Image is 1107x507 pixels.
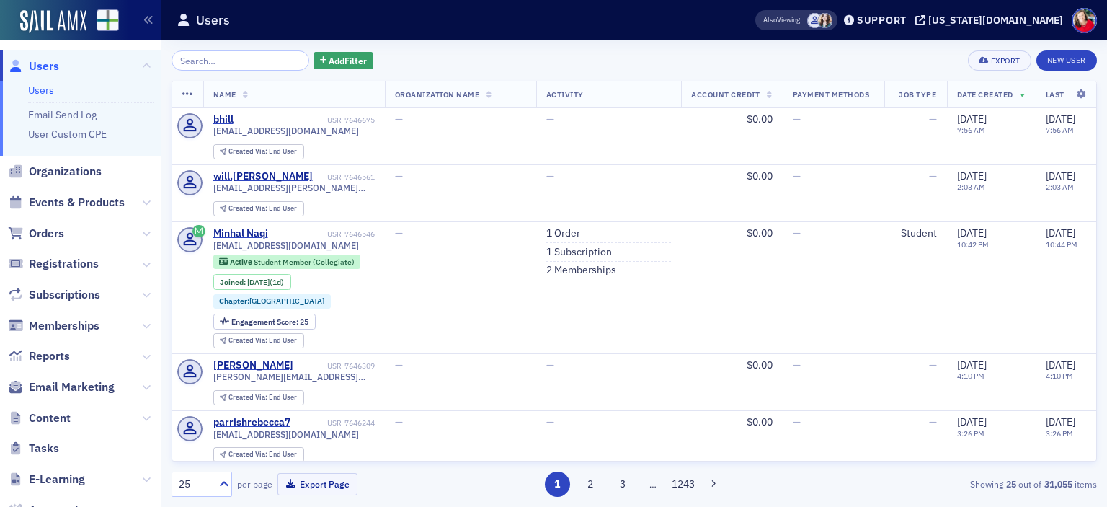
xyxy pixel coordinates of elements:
span: Last Updated [1046,89,1102,100]
div: USR-7646561 [315,172,375,182]
span: Events & Products [29,195,125,211]
span: [DATE] [1046,113,1075,125]
span: Content [29,410,71,426]
a: Registrations [8,256,99,272]
span: Katey Free [807,13,822,28]
a: Subscriptions [8,287,100,303]
span: Sarah Lowery [817,13,832,28]
span: $0.00 [747,358,773,371]
span: [DATE] [957,226,987,239]
span: Created Via : [228,335,269,345]
span: $0.00 [747,113,773,125]
a: View Homepage [86,9,119,34]
span: Date Created [957,89,1013,100]
div: End User [228,148,297,156]
span: — [546,113,554,125]
h1: Users [196,12,230,29]
a: Reports [8,348,70,364]
span: [DATE] [957,169,987,182]
div: USR-7646244 [293,418,375,428]
span: Viewing [763,15,800,25]
a: [PERSON_NAME] [213,359,293,372]
time: 7:56 AM [957,125,985,135]
a: 2 Memberships [546,264,616,277]
div: Created Via: End User [213,447,304,462]
span: [EMAIL_ADDRESS][DOMAIN_NAME] [213,240,359,251]
span: — [929,358,937,371]
time: 2:03 AM [1046,182,1074,192]
span: … [643,477,663,490]
span: — [395,415,403,428]
span: Job Type [899,89,936,100]
a: 1 Subscription [546,246,612,259]
button: 1243 [671,472,696,497]
span: Activity [546,89,584,100]
div: Support [857,14,907,27]
a: New User [1036,50,1097,71]
span: [EMAIL_ADDRESS][DOMAIN_NAME] [213,125,359,136]
div: Joined: 2025-09-25 00:00:00 [213,274,291,290]
img: SailAMX [20,10,86,33]
span: $0.00 [747,415,773,428]
span: — [395,169,403,182]
span: — [929,169,937,182]
span: [DATE] [247,277,270,287]
a: Minhal Naqi [213,227,268,240]
a: Memberships [8,318,99,334]
a: Chapter:[GEOGRAPHIC_DATA] [219,296,324,306]
div: End User [228,394,297,402]
a: E-Learning [8,472,85,488]
div: (1d) [247,278,284,287]
span: — [793,226,801,239]
a: Content [8,410,71,426]
a: User Custom CPE [28,128,107,141]
span: Organization Name [395,89,480,100]
span: — [395,113,403,125]
span: Account Credit [691,89,760,100]
span: Created Via : [228,449,269,459]
span: — [546,169,554,182]
div: Engagement Score: 25 [213,314,316,330]
span: Student Member (Collegiate) [254,257,355,267]
span: Orders [29,226,64,242]
span: Joined : [220,278,247,287]
button: [US_STATE][DOMAIN_NAME] [915,15,1068,25]
div: [US_STATE][DOMAIN_NAME] [928,14,1063,27]
span: Name [213,89,236,100]
span: Registrations [29,256,99,272]
div: Also [763,15,777,25]
span: — [395,358,403,371]
span: $0.00 [747,226,773,239]
span: — [793,113,801,125]
span: Created Via : [228,146,269,156]
input: Search… [172,50,309,71]
span: Engagement Score : [231,317,300,327]
div: 25 [179,477,210,492]
time: 4:10 PM [1046,371,1073,381]
span: [DATE] [1046,358,1075,371]
div: Showing out of items [799,477,1097,490]
time: 3:26 PM [1046,428,1073,438]
a: Email Send Log [28,108,97,121]
span: [DATE] [1046,415,1075,428]
a: Users [28,84,54,97]
button: Export Page [277,473,357,495]
span: [EMAIL_ADDRESS][DOMAIN_NAME] [213,429,359,440]
a: 1 Order [546,227,580,240]
span: Organizations [29,164,102,180]
a: bhill [213,113,234,126]
a: Organizations [8,164,102,180]
span: Active [230,257,254,267]
a: Users [8,58,59,74]
span: Email Marketing [29,379,115,395]
span: [EMAIL_ADDRESS][PERSON_NAME][DOMAIN_NAME] [213,182,375,193]
span: Created Via : [228,392,269,402]
span: Subscriptions [29,287,100,303]
span: Add Filter [329,54,367,67]
div: Created Via: End User [213,390,304,405]
div: will.[PERSON_NAME] [213,170,313,183]
div: End User [228,205,297,213]
span: — [793,415,801,428]
span: [DATE] [1046,169,1075,182]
